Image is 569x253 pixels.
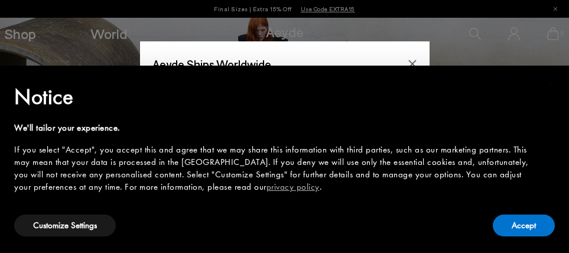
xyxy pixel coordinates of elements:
button: Close [404,55,421,73]
button: Customize Settings [14,215,116,236]
a: privacy policy [266,181,320,193]
span: Aeyde Ships Worldwide [152,54,271,74]
h2: Notice [14,82,536,112]
button: Accept [493,215,555,236]
span: × [547,74,554,92]
div: If you select "Accept", you accept this and agree that we may share this information with third p... [14,144,536,193]
button: Close this notice [536,69,564,98]
div: We'll tailor your experience. [14,122,536,134]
